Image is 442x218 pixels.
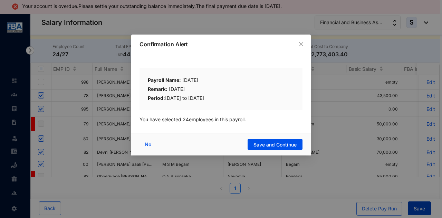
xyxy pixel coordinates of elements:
[140,139,158,150] button: No
[148,95,165,101] b: Period:
[145,141,151,148] span: No
[148,86,167,92] b: Remark:
[140,116,246,122] span: You have selected 24 employees in this payroll.
[298,41,304,47] span: close
[253,141,297,148] span: Save and Continue
[140,40,302,48] p: Confirmation Alert
[297,40,305,48] button: Close
[148,76,294,85] div: [DATE]
[148,85,294,94] div: [DATE]
[148,94,294,102] div: [DATE] to [DATE]
[248,139,302,150] button: Save and Continue
[148,77,181,83] b: Payroll Name:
